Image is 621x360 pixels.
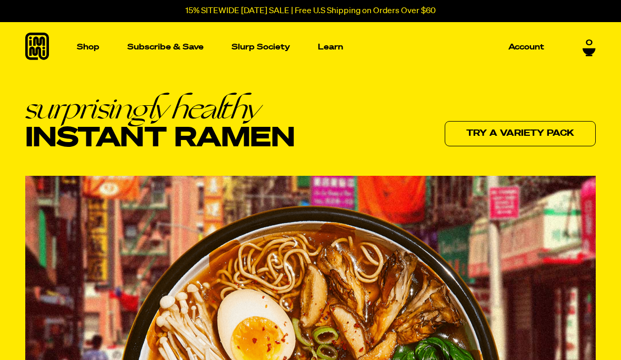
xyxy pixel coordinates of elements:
a: Learn [314,22,347,72]
p: Slurp Society [232,43,290,51]
a: 0 [583,36,596,54]
p: Subscribe & Save [127,43,204,51]
a: Account [504,39,548,55]
a: Try a variety pack [445,121,596,146]
nav: Main navigation [73,22,548,72]
span: 0 [586,36,593,45]
h1: Instant Ramen [25,93,295,153]
a: Slurp Society [227,39,294,55]
em: surprisingly healthy [25,93,295,123]
p: Account [508,43,544,51]
a: Subscribe & Save [123,39,208,55]
p: Shop [77,43,99,51]
p: 15% SITEWIDE [DATE] SALE | Free U.S Shipping on Orders Over $60 [185,6,436,16]
a: Shop [73,22,104,72]
p: Learn [318,43,343,51]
